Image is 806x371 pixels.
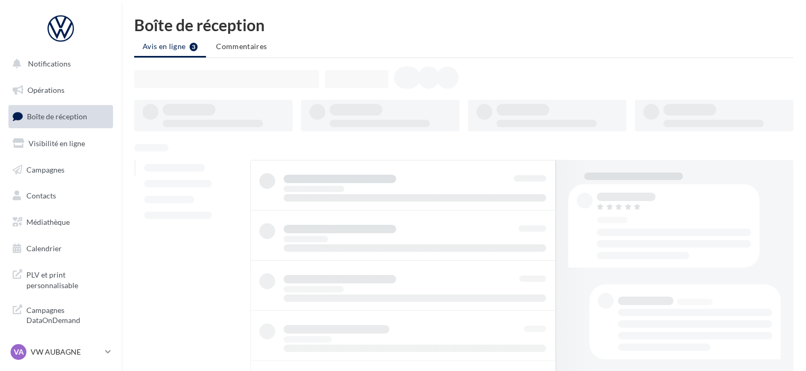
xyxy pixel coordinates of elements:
[6,185,115,207] a: Contacts
[31,347,101,357] p: VW AUBAGNE
[8,342,113,362] a: VA VW AUBAGNE
[6,53,111,75] button: Notifications
[6,237,115,260] a: Calendrier
[26,217,70,226] span: Médiathèque
[26,244,62,253] span: Calendrier
[26,165,64,174] span: Campagnes
[6,105,115,128] a: Boîte de réception
[134,17,793,33] div: Boîte de réception
[26,303,109,326] span: Campagnes DataOnDemand
[6,263,115,294] a: PLV et print personnalisable
[27,85,64,94] span: Opérations
[29,139,85,148] span: Visibilité en ligne
[26,191,56,200] span: Contacts
[6,132,115,155] a: Visibilité en ligne
[27,112,87,121] span: Boîte de réception
[6,159,115,181] a: Campagnes
[6,79,115,101] a: Opérations
[6,299,115,330] a: Campagnes DataOnDemand
[6,211,115,233] a: Médiathèque
[14,347,24,357] span: VA
[28,59,71,68] span: Notifications
[216,42,267,51] span: Commentaires
[26,268,109,290] span: PLV et print personnalisable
